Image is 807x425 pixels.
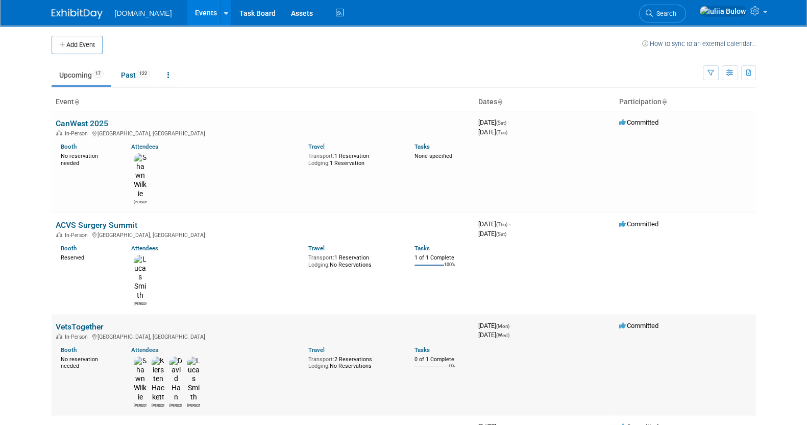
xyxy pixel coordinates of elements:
[308,252,399,268] div: 1 Reservation No Reservations
[61,252,116,262] div: Reserved
[509,220,510,228] span: -
[187,402,200,408] div: Lucas Smith
[65,232,91,239] span: In-Person
[131,346,158,353] a: Attendees
[131,143,158,150] a: Attendees
[56,220,137,230] a: ACVS Surgery Summit
[52,65,111,85] a: Upcoming17
[615,93,756,111] th: Participation
[639,5,686,22] a: Search
[65,130,91,137] span: In-Person
[56,119,108,128] a: CanWest 2025
[134,153,146,199] img: Shawn Wilkie
[131,245,158,252] a: Attendees
[115,9,172,17] span: [DOMAIN_NAME]
[56,130,62,135] img: In-Person Event
[134,357,146,402] img: Shawn Wilkie
[619,119,658,126] span: Committed
[619,220,658,228] span: Committed
[478,119,509,126] span: [DATE]
[474,93,615,111] th: Dates
[169,402,182,408] div: David Han
[414,356,470,363] div: 0 of 1 Complete
[56,322,104,332] a: VetsTogether
[308,346,325,353] a: Travel
[52,36,103,54] button: Add Event
[56,334,62,339] img: In-Person Event
[308,356,334,363] span: Transport:
[496,222,507,227] span: (Thu)
[74,98,79,106] a: Sort by Event Name
[52,93,474,111] th: Event
[308,262,330,268] span: Lodging:
[61,143,77,150] a: Booth
[414,153,452,159] span: None specified
[496,333,509,338] span: (Wed)
[449,363,455,377] td: 0%
[56,332,470,340] div: [GEOGRAPHIC_DATA], [GEOGRAPHIC_DATA]
[642,40,756,48] a: How to sync to an external calendar...
[308,245,325,252] a: Travel
[414,346,430,353] a: Tasks
[478,128,507,136] span: [DATE]
[496,323,509,329] span: (Mon)
[308,254,334,261] span: Transport:
[653,10,676,17] span: Search
[61,245,77,252] a: Booth
[56,232,62,237] img: In-Person Event
[61,354,116,370] div: No reservation needed
[444,262,455,276] td: 100%
[496,130,507,135] span: (Tue)
[496,120,506,126] span: (Sat)
[65,334,91,340] span: In-Person
[92,70,104,78] span: 17
[308,151,399,167] div: 1 Reservation 1 Reservation
[308,153,334,159] span: Transport:
[136,70,150,78] span: 122
[662,98,667,106] a: Sort by Participation Type
[414,254,470,262] div: 1 of 1 Complete
[56,129,470,137] div: [GEOGRAPHIC_DATA], [GEOGRAPHIC_DATA]
[61,346,77,353] a: Booth
[308,160,330,167] span: Lodging:
[496,231,506,237] span: (Sat)
[61,151,116,167] div: No reservation needed
[478,230,506,238] span: [DATE]
[511,322,512,329] span: -
[113,65,158,85] a: Past122
[52,9,103,19] img: ExhibitDay
[478,322,512,329] span: [DATE]
[478,331,509,339] span: [DATE]
[308,143,325,150] a: Travel
[56,230,470,239] div: [GEOGRAPHIC_DATA], [GEOGRAPHIC_DATA]
[497,98,502,106] a: Sort by Start Date
[414,245,430,252] a: Tasks
[134,300,146,306] div: Lucas Smith
[508,119,509,126] span: -
[699,6,746,17] img: Iuliia Bulow
[152,402,164,408] div: Kiersten Hackett
[414,143,430,150] a: Tasks
[134,402,146,408] div: Shawn Wilkie
[308,363,330,369] span: Lodging:
[152,357,164,402] img: Kiersten Hackett
[619,322,658,329] span: Committed
[134,255,146,300] img: Lucas Smith
[308,354,399,370] div: 2 Reservations No Reservations
[134,199,146,205] div: Shawn Wilkie
[169,357,182,402] img: David Han
[478,220,510,228] span: [DATE]
[187,357,200,402] img: Lucas Smith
